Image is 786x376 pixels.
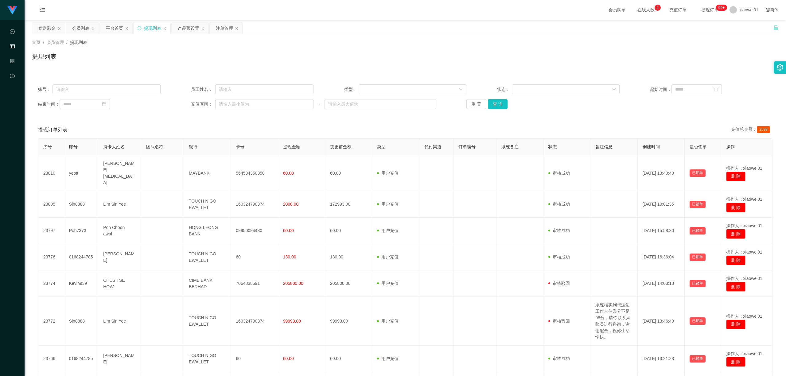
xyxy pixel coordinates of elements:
i: 图标: sync [137,26,142,30]
td: 系统核实到您这边工作台信誉分不足98分，请你联系风险员进行咨询，谢谢配合，祝你生活愉快。 [590,297,637,346]
button: 已锁单 [690,169,706,177]
span: 130.00 [283,254,296,259]
span: 状态 [548,144,557,149]
span: 提现订单 [698,8,722,12]
button: 查 询 [488,99,508,109]
div: 产品预设置 [178,22,199,34]
td: 23776 [38,244,64,270]
td: 23774 [38,270,64,297]
span: 类型 [377,144,386,149]
td: TOUCH N GO EWALLET [184,191,231,218]
span: 审核成功 [548,254,570,259]
button: 删 除 [726,172,746,181]
span: 账号： [38,86,53,93]
span: 会员管理 [10,44,15,99]
span: 60.00 [283,228,294,233]
td: 60.00 [325,155,372,191]
td: [PERSON_NAME] [98,346,141,372]
td: 09950094480 [231,218,278,244]
td: [PERSON_NAME][MEDICAL_DATA] [98,155,141,191]
td: 7064838591 [231,270,278,297]
td: 172993.00 [325,191,372,218]
td: [DATE] 16:36:04 [638,244,685,270]
td: 23810 [38,155,64,191]
div: 充值总金额： [731,126,772,134]
div: 平台首页 [106,22,123,34]
div: 注单管理 [216,22,233,34]
span: 充值订单 [666,8,690,12]
td: CIMB BANK BERHAD [184,270,231,297]
td: Lim Sin Yee [98,191,141,218]
td: [PERSON_NAME] [98,244,141,270]
td: Sin8888 [64,297,99,346]
td: 23766 [38,346,64,372]
span: 操作人：xiaowei01 [726,250,762,254]
button: 已锁单 [690,201,706,208]
span: ~ [313,101,325,107]
span: 账号 [69,144,78,149]
span: 用户充值 [377,171,399,176]
i: 图标: close [235,27,239,30]
span: 序号 [43,144,52,149]
td: [DATE] 10:01:35 [638,191,685,218]
p: 2 [656,5,659,11]
button: 已锁单 [690,254,706,261]
input: 请输入 [215,84,313,94]
span: 用户充值 [377,281,399,286]
td: 0168244785 [64,244,99,270]
span: 银行 [189,144,197,149]
span: 卡号 [236,144,244,149]
span: 订单编号 [458,144,476,149]
button: 删 除 [726,320,746,329]
td: Sin8888 [64,191,99,218]
i: 图标: check-circle-o [10,26,15,39]
button: 已锁单 [690,280,706,287]
span: 首页 [32,40,41,45]
td: MAYBANK [184,155,231,191]
span: 99993.00 [283,319,301,324]
span: 用户充值 [377,356,399,361]
td: Kevin939 [64,270,99,297]
button: 已锁单 [690,227,706,235]
span: 用户充值 [377,202,399,207]
span: 起始时间： [650,86,671,93]
button: 重 置 [466,99,486,109]
span: 团队名称 [146,144,163,149]
span: 提现金额 [283,144,300,149]
span: 提现订单列表 [38,126,68,134]
td: [DATE] 14:03:18 [638,270,685,297]
span: 操作人：xiaowei01 [726,166,762,171]
button: 删 除 [726,357,746,367]
button: 删 除 [726,229,746,239]
td: 23797 [38,218,64,244]
td: Poh7373 [64,218,99,244]
input: 请输入 [53,84,160,94]
button: 删 除 [726,282,746,292]
i: 图标: menu-unfold [32,0,53,20]
i: 图标: close [201,27,205,30]
span: 60.00 [283,171,294,176]
i: 图标: calendar [102,102,106,106]
td: HONG LEONG BANK [184,218,231,244]
i: 图标: calendar [714,87,718,91]
span: 审核驳回 [548,319,570,324]
div: 提现列表 [144,22,161,34]
span: 操作 [726,144,735,149]
td: 564584350350 [231,155,278,191]
h1: 提现列表 [32,52,56,61]
input: 请输入最大值为 [325,99,436,109]
td: 99993.00 [325,297,372,346]
span: 会员管理 [47,40,64,45]
sup: 1212 [716,5,727,11]
span: 充值区间： [191,101,215,107]
td: 60.00 [325,346,372,372]
span: 用户充值 [377,254,399,259]
td: 205800.00 [325,270,372,297]
td: 160324790374 [231,297,278,346]
span: 操作人：xiaowei01 [726,276,762,281]
td: 60 [231,244,278,270]
span: 类型： [344,86,359,93]
span: 员工姓名： [191,86,215,93]
a: 图标: dashboard平台首页 [10,70,15,132]
i: 图标: appstore-o [10,56,15,68]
